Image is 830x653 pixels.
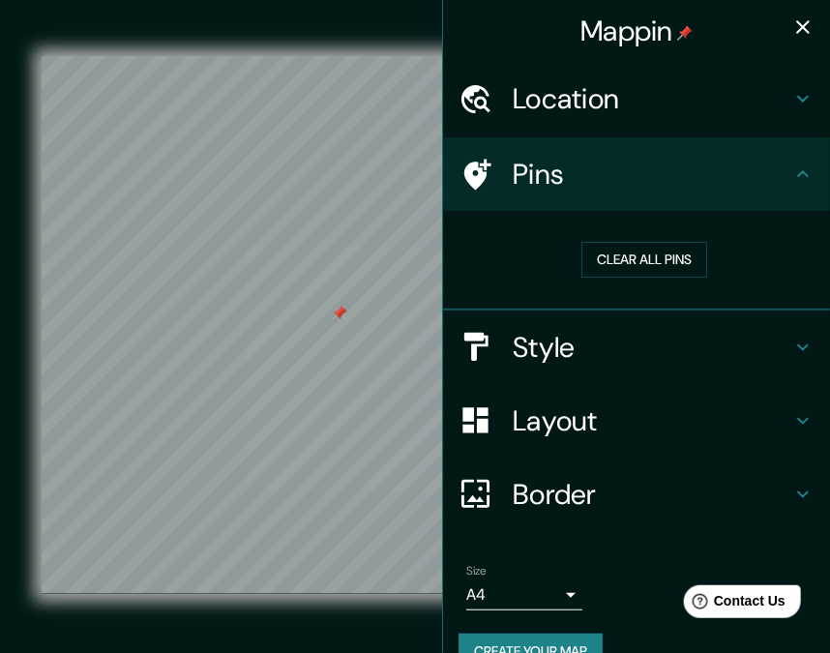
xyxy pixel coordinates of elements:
[513,157,791,192] h4: Pins
[443,137,830,211] div: Pins
[513,477,791,512] h4: Border
[513,403,791,438] h4: Layout
[513,330,791,365] h4: Style
[658,578,809,632] iframe: Help widget launcher
[581,242,707,278] button: Clear all pins
[443,458,830,531] div: Border
[677,25,693,41] img: pin-icon.png
[443,311,830,384] div: Style
[466,562,487,579] label: Size
[513,81,791,116] h4: Location
[466,579,582,610] div: A4
[42,56,802,594] canvas: Map
[443,62,830,135] div: Location
[580,14,693,48] h4: Mappin
[443,384,830,458] div: Layout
